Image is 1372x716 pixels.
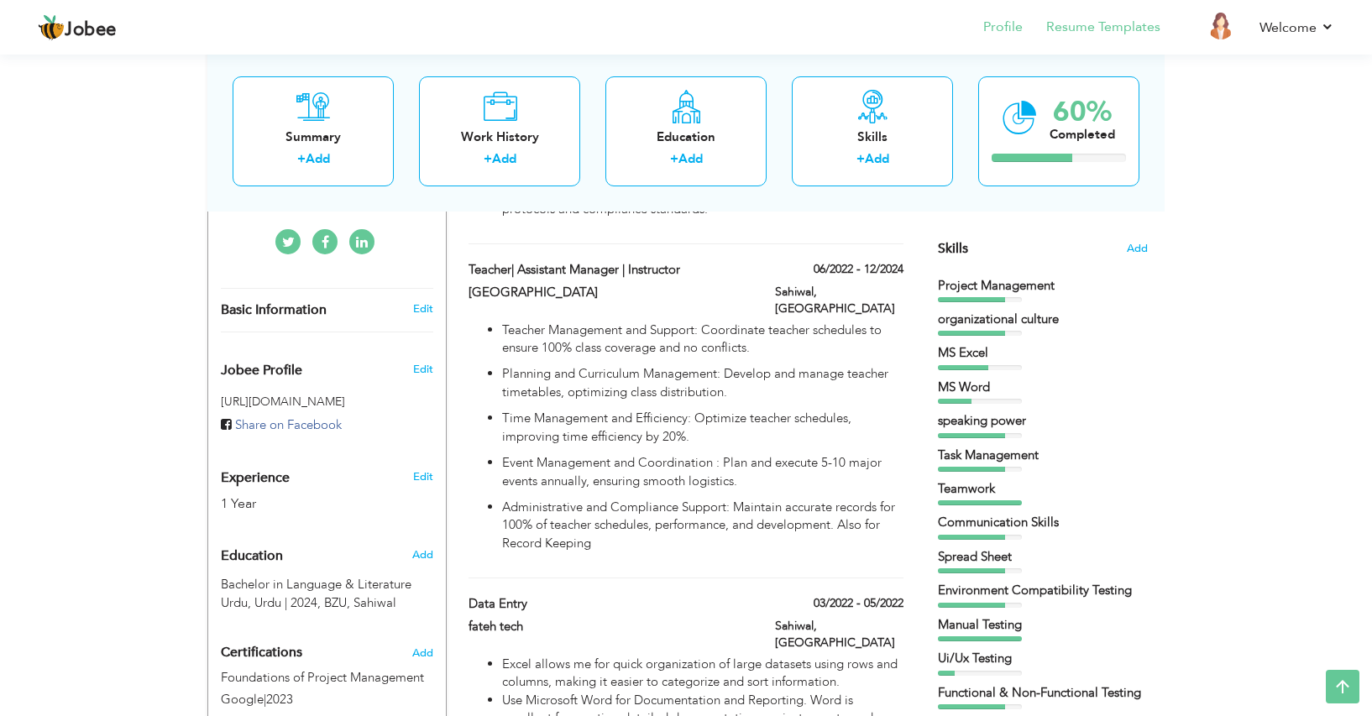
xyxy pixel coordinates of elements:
div: Ui/Ux Testing [938,650,1148,667]
div: Communication Skills [938,514,1148,531]
div: speaking power [938,412,1148,430]
p: Teacher Management and Support: Coordinate teacher schedules to ensure 100% class coverage and no... [502,321,903,358]
span: Experience [221,471,290,486]
span: Bachelor in Language & Literature Urdu, BZU, 2024 [221,576,411,610]
label: Data Entry [469,595,751,613]
div: Summary [246,128,380,145]
span: BZU, Sahiwal [324,594,396,611]
p: Event Management and Coordination : Plan and execute 5-10 major events annually, ensuring smooth ... [502,454,903,490]
a: Edit [413,301,433,316]
label: + [670,150,678,168]
span: Add [412,547,433,562]
div: Add your educational degree. [221,539,433,612]
li: Excel allows me for quick organization of large datasets using rows and columns, making it easier... [502,656,903,692]
a: Edit [413,469,433,484]
span: Add the certifications you’ve earned. [412,647,433,659]
span: | [264,691,266,708]
label: 03/2022 - 05/2022 [814,595,903,612]
span: Certifications [221,643,302,661]
label: Sahiwal, [GEOGRAPHIC_DATA] [775,618,903,651]
label: fateh tech [469,618,751,635]
a: Jobee [38,14,117,41]
span: 2023 [266,691,293,708]
h5: [URL][DOMAIN_NAME] [221,395,433,408]
p: Administrative and Compliance Support: Maintain accurate records for 100% of teacher schedules, p... [502,499,903,552]
div: Work History [432,128,567,145]
p: Time Management and Efficiency: Optimize teacher schedules, improving time efficiency by 20%. [502,410,903,446]
img: jobee.io [38,14,65,41]
img: Profile Img [1207,13,1234,39]
label: + [484,150,492,168]
label: Foundations of Project Management [221,669,433,687]
div: 1 Year [221,494,394,514]
label: 06/2022 - 12/2024 [814,261,903,278]
div: 60% [1050,97,1115,125]
div: MS Word [938,379,1148,396]
a: Resume Templates [1046,18,1160,37]
a: Profile [983,18,1023,37]
a: Add [306,150,330,167]
span: Google [221,691,264,708]
div: organizational culture [938,311,1148,328]
div: Skills [805,128,940,145]
div: Bachelor in Language & Literature Urdu, 2024 [208,576,446,612]
label: Sahiwal, [GEOGRAPHIC_DATA] [775,284,903,317]
span: Share on Facebook [235,416,342,433]
div: Completed [1050,125,1115,143]
span: Education [221,549,283,564]
span: Basic Information [221,303,327,318]
label: Teacher| Assistant Manager | Instructor [469,261,751,279]
a: Add [678,150,703,167]
span: Add [1127,241,1148,257]
div: Teamwork [938,480,1148,498]
div: Spread Sheet [938,548,1148,566]
div: Functional & Non-Functional Testing [938,684,1148,702]
div: Project Management [938,277,1148,295]
label: [GEOGRAPHIC_DATA] [469,284,751,301]
label: + [856,150,865,168]
span: Edit [413,362,433,377]
a: Add [865,150,889,167]
div: Manual Testing [938,616,1148,634]
div: Education [619,128,753,145]
label: + [297,150,306,168]
div: Environment Compatibility Testing [938,582,1148,599]
p: Planning and Curriculum Management: Develop and manage teacher timetables, optimizing class distr... [502,365,903,401]
span: Jobee [65,21,117,39]
div: Task Management [938,447,1148,464]
div: Enhance your career by creating a custom URL for your Jobee public profile. [208,345,446,387]
div: MS Excel [938,344,1148,362]
span: Jobee Profile [221,363,302,379]
a: Welcome [1259,18,1334,38]
span: Skills [938,239,968,258]
a: Add [492,150,516,167]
